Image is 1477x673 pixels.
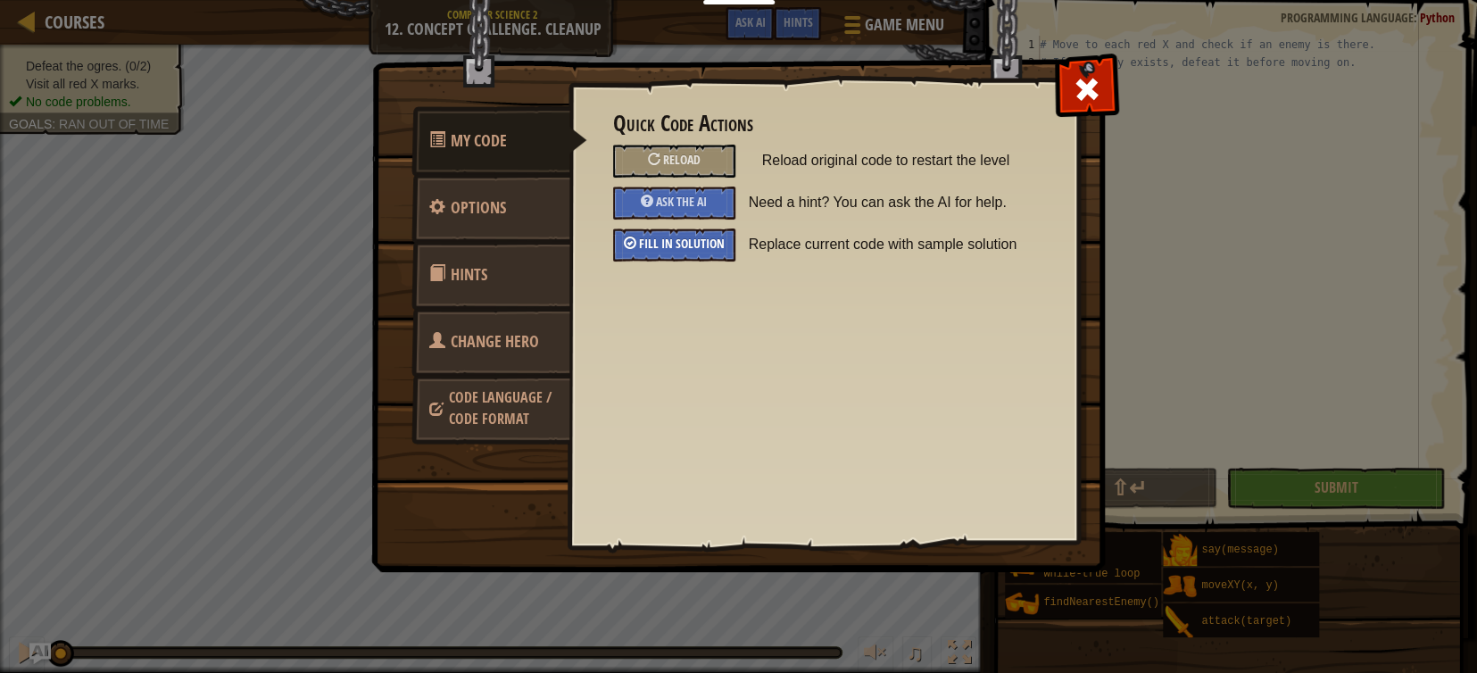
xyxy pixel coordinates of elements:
[411,106,587,176] a: My Code
[613,112,1033,136] h3: Quick Code Actions
[613,145,735,178] div: Reload original code to restart the level
[449,387,552,428] span: Choose hero, language
[656,193,707,210] span: Ask the AI
[613,228,735,262] div: Fill in solution
[639,235,725,252] span: Fill in solution
[762,145,1033,177] span: Reload original code to restart the level
[411,173,570,243] a: Options
[663,151,701,168] span: Reload
[451,196,506,219] span: Configure settings
[451,330,539,353] span: Choose hero, language
[613,187,735,220] div: Ask the AI
[451,129,507,152] span: Quick Code Actions
[451,263,487,286] span: Hints
[749,187,1047,219] span: Need a hint? You can ask the AI for help.
[749,228,1047,261] span: Replace current code with sample solution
